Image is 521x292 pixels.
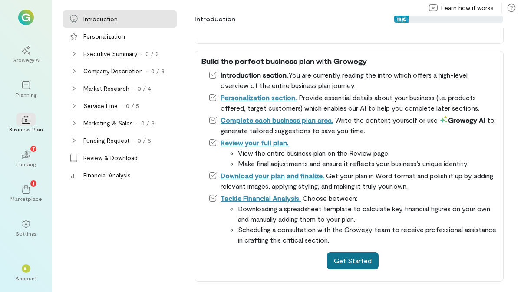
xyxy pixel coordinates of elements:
[16,275,37,282] div: Account
[83,67,143,75] div: Company Description
[208,171,497,191] li: Get your plan in Word format and polish it up by adding relevant images, applying styling, and ma...
[208,115,497,136] li: Write the content yourself or use to generate tailored suggestions to save you time.
[327,252,379,269] button: Get Started
[83,15,118,23] div: Introduction
[141,119,155,128] div: 0 / 3
[238,148,497,158] li: View the entire business plan on the Review page.
[83,84,129,93] div: Market Research
[16,161,36,167] div: Funding
[33,179,34,187] span: 1
[208,193,497,245] li: Choose between:
[10,143,42,174] a: Funding
[441,3,494,12] span: Learn how it works
[133,84,134,93] div: ·
[83,171,131,180] div: Financial Analysis
[221,138,289,147] a: Review your full plan.
[201,56,497,66] div: Build the perfect business plan with Growegy
[138,84,151,93] div: 0 / 4
[9,126,43,133] div: Business Plan
[208,92,497,113] li: Provide essential details about your business (i.e. products offered, target customers) which ena...
[10,178,42,209] a: Marketplace
[32,144,35,152] span: 7
[221,116,333,124] a: Complete each business plan area.
[10,39,42,70] a: Growegy AI
[151,67,165,75] div: 0 / 3
[238,224,497,245] li: Scheduling a consultation with the Growegy team to receive professional assistance in crafting th...
[221,93,297,102] a: Personalization section.
[10,195,42,202] div: Marketplace
[10,74,42,105] a: Planning
[12,56,40,63] div: Growegy AI
[126,102,139,110] div: 0 / 5
[221,71,288,79] span: Introduction section.
[221,171,324,180] a: Download your plan and finalize.
[83,136,129,145] div: Funding Request
[238,203,497,224] li: Downloading a spreadsheet template to calculate key financial figures on your own and manually ad...
[83,119,133,128] div: Marketing & Sales
[136,119,138,128] div: ·
[83,102,118,110] div: Service Line
[141,49,142,58] div: ·
[221,194,301,202] a: Tackle Financial Analysis.
[208,70,497,91] li: You are currently reading the intro which offers a high-level overview of the entire business pla...
[121,102,122,110] div: ·
[10,213,42,244] a: Settings
[16,91,36,98] div: Planning
[439,116,485,124] span: Growegy AI
[83,154,138,162] div: Review & Download
[238,158,497,169] li: Make final adjustments and ensure it reflects your business’s unique identity.
[10,108,42,140] a: Business Plan
[83,49,137,58] div: Executive Summary
[16,230,36,237] div: Settings
[195,15,235,23] div: Introduction
[145,49,159,58] div: 0 / 3
[83,32,125,41] div: Personalization
[138,136,151,145] div: 0 / 5
[146,67,148,75] div: ·
[133,136,134,145] div: ·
